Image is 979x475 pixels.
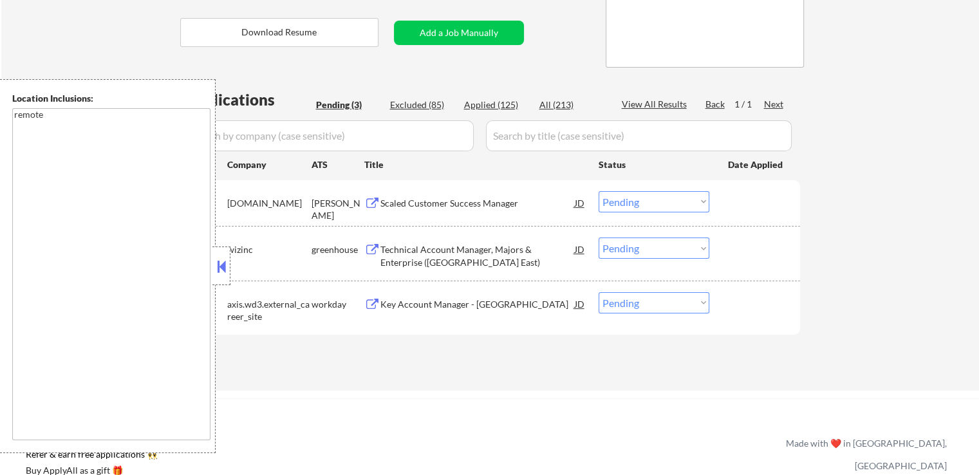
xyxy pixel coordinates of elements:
[312,197,364,222] div: [PERSON_NAME]
[539,98,604,111] div: All (213)
[184,92,312,107] div: Applications
[705,98,726,111] div: Back
[464,98,528,111] div: Applied (125)
[764,98,785,111] div: Next
[390,98,454,111] div: Excluded (85)
[184,120,474,151] input: Search by company (case sensitive)
[728,158,785,171] div: Date Applied
[394,21,524,45] button: Add a Job Manually
[573,191,586,214] div: JD
[312,243,364,256] div: greenhouse
[622,98,691,111] div: View All Results
[227,243,312,256] div: wizinc
[734,98,764,111] div: 1 / 1
[312,158,364,171] div: ATS
[364,158,586,171] div: Title
[26,450,517,463] a: Refer & earn free applications 👯‍♀️
[227,298,312,323] div: axis.wd3.external_career_site
[380,243,575,268] div: Technical Account Manager, Majors & Enterprise ([GEOGRAPHIC_DATA] East)
[227,158,312,171] div: Company
[486,120,792,151] input: Search by title (case sensitive)
[573,292,586,315] div: JD
[316,98,380,111] div: Pending (3)
[312,298,364,311] div: workday
[12,92,210,105] div: Location Inclusions:
[573,237,586,261] div: JD
[180,18,378,47] button: Download Resume
[380,197,575,210] div: Scaled Customer Success Manager
[599,153,709,176] div: Status
[227,197,312,210] div: [DOMAIN_NAME]
[26,466,154,475] div: Buy ApplyAll as a gift 🎁
[380,298,575,311] div: Key Account Manager - [GEOGRAPHIC_DATA]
